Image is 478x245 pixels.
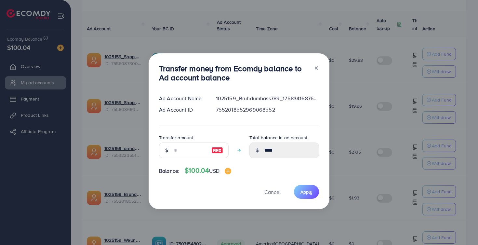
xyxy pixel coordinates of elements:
[300,189,312,195] span: Apply
[211,146,223,154] img: image
[154,106,211,114] div: Ad Account ID
[264,188,281,196] span: Cancel
[159,167,179,175] span: Balance:
[154,95,211,102] div: Ad Account Name
[249,134,307,141] label: Total balance in ad account
[185,167,231,175] h4: $100.04
[209,167,219,174] span: USD
[450,216,473,240] iframe: Chat
[225,168,231,174] img: image
[159,134,193,141] label: Transfer amount
[256,185,289,199] button: Cancel
[294,185,319,199] button: Apply
[211,95,324,102] div: 1025159_Bruhdumbass789_1758341687615
[211,106,324,114] div: 7552018552969068552
[159,64,309,83] h3: Transfer money from Ecomdy balance to Ad account balance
